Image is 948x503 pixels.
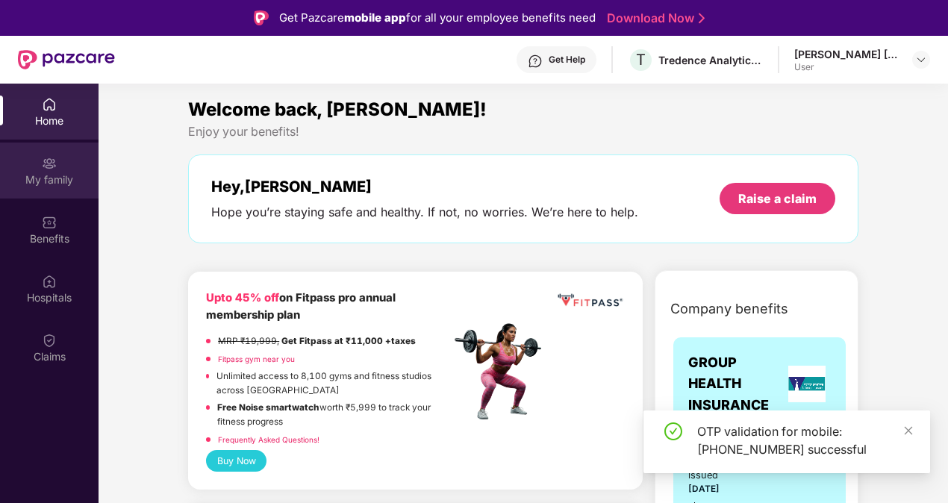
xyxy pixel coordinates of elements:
[188,99,487,120] span: Welcome back, [PERSON_NAME]!
[450,319,555,424] img: fpp.png
[549,54,585,66] div: Get Help
[206,450,266,472] button: Buy Now
[211,178,638,196] div: Hey, [PERSON_NAME]
[254,10,269,25] img: Logo
[788,366,826,402] img: insurerLogo
[206,291,396,322] b: on Fitpass pro annual membership plan
[738,190,817,207] div: Raise a claim
[18,50,115,69] img: New Pazcare Logo
[279,9,596,27] div: Get Pazcare for all your employee benefits need
[658,53,763,67] div: Tredence Analytics Solutions Private Limited
[188,124,858,140] div: Enjoy your benefits!
[555,290,626,311] img: fppp.png
[697,422,912,458] div: OTP validation for mobile: [PHONE_NUMBER] successful
[903,425,914,436] span: close
[636,51,646,69] span: T
[42,274,57,289] img: svg+xml;base64,PHN2ZyBpZD0iSG9zcGl0YWxzIiB4bWxucz0iaHR0cDovL3d3dy53My5vcmcvMjAwMC9zdmciIHdpZHRoPS...
[42,97,57,112] img: svg+xml;base64,PHN2ZyBpZD0iSG9tZSIgeG1sbnM9Imh0dHA6Ly93d3cudzMub3JnLzIwMDAvc3ZnIiB3aWR0aD0iMjAiIG...
[218,336,279,346] del: MRP ₹19,999,
[281,336,416,346] strong: Get Fitpass at ₹11,000 +taxes
[794,61,899,73] div: User
[688,484,720,494] span: [DATE]
[688,352,782,416] span: GROUP HEALTH INSURANCE
[607,10,700,26] a: Download Now
[211,204,638,220] div: Hope you’re staying safe and healthy. If not, no worries. We’re here to help.
[42,215,57,230] img: svg+xml;base64,PHN2ZyBpZD0iQmVuZWZpdHMiIHhtbG5zPSJodHRwOi8vd3d3LnczLm9yZy8yMDAwL3N2ZyIgd2lkdGg9Ij...
[794,47,899,61] div: [PERSON_NAME] [PERSON_NAME]
[216,369,450,397] p: Unlimited access to 8,100 gyms and fitness studios across [GEOGRAPHIC_DATA]
[915,54,927,66] img: svg+xml;base64,PHN2ZyBpZD0iRHJvcGRvd24tMzJ4MzIiIHhtbG5zPSJodHRwOi8vd3d3LnczLm9yZy8yMDAwL3N2ZyIgd2...
[42,156,57,171] img: svg+xml;base64,PHN2ZyB3aWR0aD0iMjAiIGhlaWdodD0iMjAiIHZpZXdCb3g9IjAgMCAyMCAyMCIgZmlsbD0ibm9uZSIgeG...
[217,401,450,428] p: worth ₹5,999 to track your fitness progress
[206,291,279,304] b: Upto 45% off
[664,422,682,440] span: check-circle
[217,402,319,413] strong: Free Noise smartwatch
[528,54,543,69] img: svg+xml;base64,PHN2ZyBpZD0iSGVscC0zMngzMiIgeG1sbnM9Imh0dHA6Ly93d3cudzMub3JnLzIwMDAvc3ZnIiB3aWR0aD...
[344,10,406,25] strong: mobile app
[218,435,319,444] a: Frequently Asked Questions!
[699,10,705,26] img: Stroke
[42,333,57,348] img: svg+xml;base64,PHN2ZyBpZD0iQ2xhaW0iIHhtbG5zPSJodHRwOi8vd3d3LnczLm9yZy8yMDAwL3N2ZyIgd2lkdGg9IjIwIi...
[218,354,295,363] a: Fitpass gym near you
[670,299,788,319] span: Company benefits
